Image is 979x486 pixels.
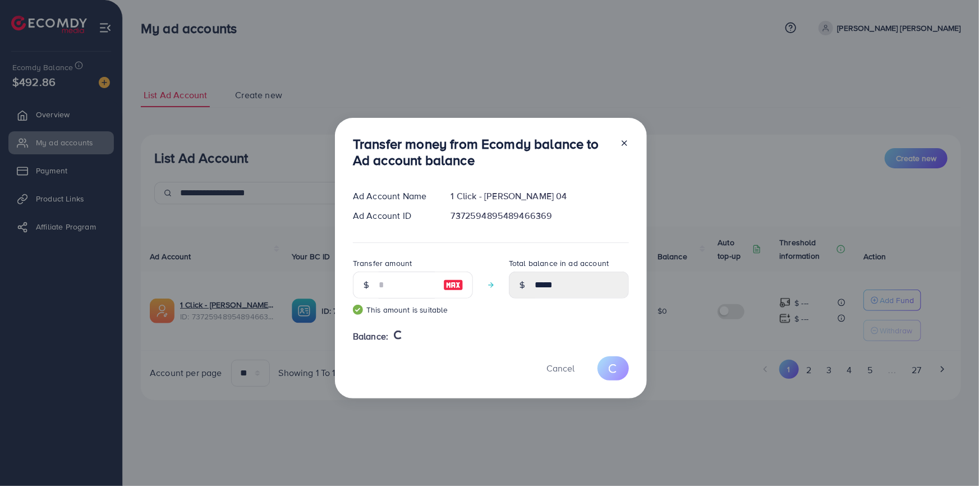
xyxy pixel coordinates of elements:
small: This amount is suitable [353,304,473,315]
button: Cancel [532,356,589,380]
div: 7372594895489466369 [442,209,638,222]
div: 1 Click - [PERSON_NAME] 04 [442,190,638,203]
span: Cancel [546,362,574,374]
img: image [443,278,463,292]
div: Ad Account Name [344,190,442,203]
label: Transfer amount [353,258,412,269]
span: Balance: [353,330,388,343]
div: Ad Account ID [344,209,442,222]
label: Total balance in ad account [509,258,609,269]
iframe: Chat [931,435,971,478]
img: guide [353,305,363,315]
h3: Transfer money from Ecomdy balance to Ad account balance [353,136,611,168]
